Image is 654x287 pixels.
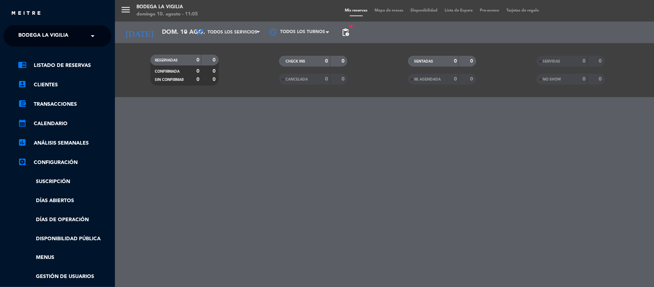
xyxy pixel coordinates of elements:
span: fiber_manual_record [349,24,353,28]
i: account_box [18,80,27,88]
a: assessmentANÁLISIS SEMANALES [18,139,111,147]
a: Menus [18,254,111,262]
a: account_boxClientes [18,81,111,89]
i: settings_applications [18,158,27,166]
span: pending_actions [341,28,350,37]
i: account_balance_wallet [18,99,27,108]
a: account_balance_walletTransacciones [18,100,111,109]
a: Días abiertos [18,197,111,205]
a: Disponibilidad pública [18,235,111,243]
i: assessment [18,138,27,147]
a: Configuración [18,158,111,167]
a: Días de Operación [18,216,111,224]
i: chrome_reader_mode [18,60,27,69]
a: Gestión de usuarios [18,273,111,281]
i: calendar_month [18,119,27,127]
span: Bodega La Vigilia [18,28,68,44]
a: calendar_monthCalendario [18,119,111,128]
a: Suscripción [18,178,111,186]
img: MEITRE [11,11,41,16]
a: chrome_reader_modeListado de Reservas [18,61,111,70]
